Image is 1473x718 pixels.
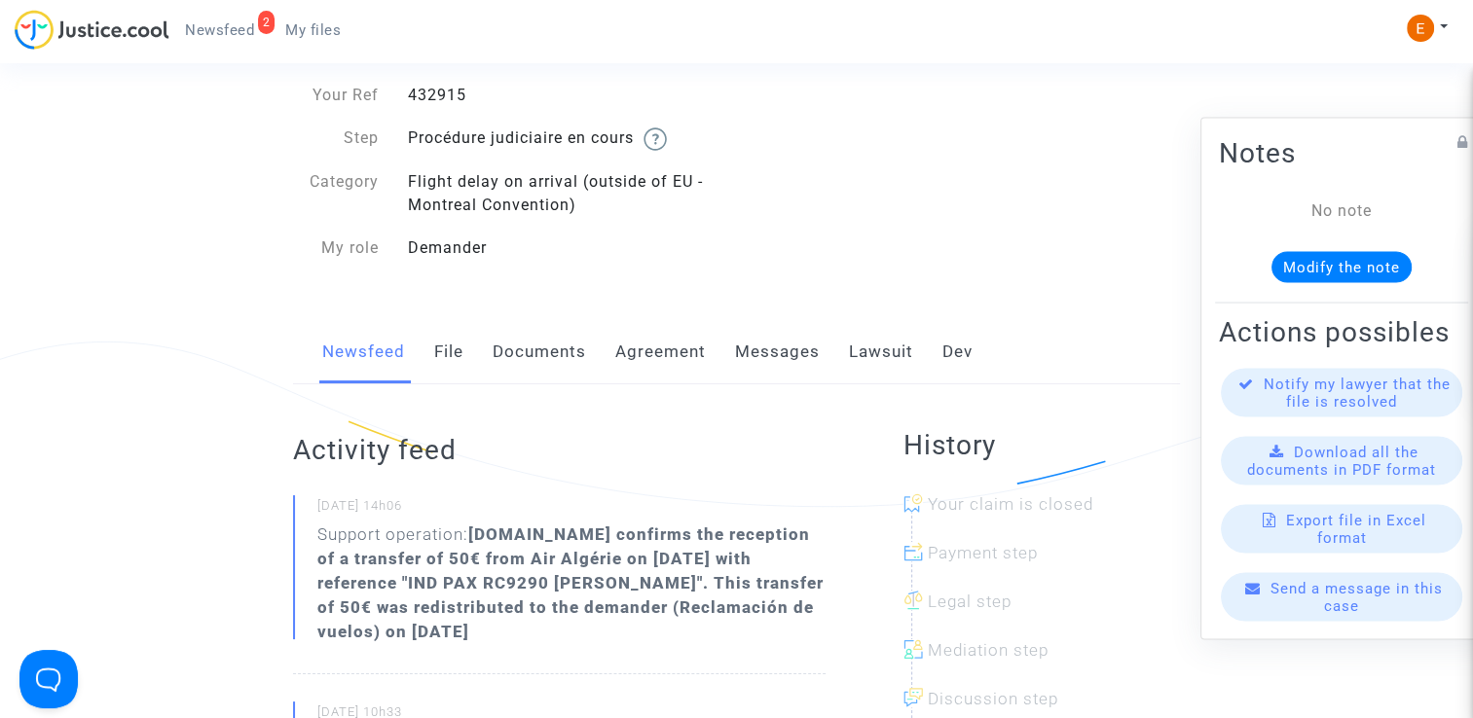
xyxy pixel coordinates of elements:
[393,84,737,107] div: 432915
[393,170,737,217] div: Flight delay on arrival (outside of EU - Montreal Convention)
[1271,252,1412,283] button: Modify the note
[644,127,667,151] img: help.svg
[1219,315,1464,349] h2: Actions possibles
[393,126,737,151] div: Procédure judiciaire en cours
[317,524,824,641] b: [DOMAIN_NAME] confirms the reception of a transfer of 50€ from Air Algérie on [DATE] with referen...
[278,236,393,260] div: My role
[735,320,820,384] a: Messages
[278,84,393,107] div: Your Ref
[278,170,393,217] div: Category
[393,236,737,260] div: Demander
[1247,444,1436,479] span: Download all the documents in PDF format
[278,126,393,151] div: Step
[19,650,78,708] iframe: Help Scout Beacon - Open
[928,494,1093,514] span: Your claim is closed
[1286,512,1426,547] span: Export file in Excel format
[15,10,169,50] img: jc-logo.svg
[1264,376,1451,411] span: Notify my lawyer that the file is resolved
[185,21,254,39] span: Newsfeed
[493,320,586,384] a: Documents
[322,320,405,384] a: Newsfeed
[903,428,1180,462] h2: History
[942,320,973,384] a: Dev
[1407,15,1434,42] img: ACg8ocIeiFvHKe4dA5oeRFd_CiCnuxWUEc1A2wYhRJE3TTWt=s96-c
[317,522,826,644] div: Support operation:
[169,16,270,45] a: 2Newsfeed
[258,11,276,34] div: 2
[317,497,826,522] small: [DATE] 14h06
[1219,136,1464,170] h2: Notes
[434,320,463,384] a: File
[615,320,706,384] a: Agreement
[1270,580,1443,615] span: Send a message in this case
[285,21,341,39] span: My files
[270,16,356,45] a: My files
[849,320,913,384] a: Lawsuit
[1248,199,1435,223] div: No note
[293,433,826,467] h2: Activity feed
